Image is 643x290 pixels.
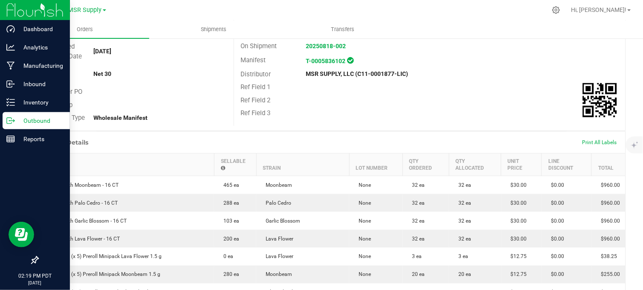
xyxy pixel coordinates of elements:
[240,56,266,64] span: Manifest
[278,20,407,38] a: Transfers
[408,236,425,242] span: 32 ea
[547,254,565,260] span: $0.00
[20,20,149,38] a: Orders
[403,153,449,176] th: Qty Ordered
[43,272,161,278] span: AGS 0.3 g (x 5) Preroll Minipack Moonbeam 1.5 g
[306,58,345,64] a: T-0005836102
[9,222,34,247] iframe: Resource center
[43,200,118,206] span: AGS Eighth Palo Cedro - 16 CT
[542,153,592,176] th: Line Discount
[306,43,346,49] a: 20250818-002
[507,200,527,206] span: $30.00
[6,80,15,88] inline-svg: Inbound
[261,200,291,206] span: Palo Cedro
[454,200,471,206] span: 32 ea
[15,24,66,34] p: Dashboard
[219,236,239,242] span: 200 ea
[349,153,403,176] th: Lot Number
[507,182,527,188] span: $30.00
[319,26,366,33] span: Transfers
[408,272,425,278] span: 20 ea
[4,280,66,286] p: [DATE]
[547,182,565,188] span: $0.00
[261,218,300,224] span: Garlic Blossom
[15,79,66,89] p: Inbound
[6,116,15,125] inline-svg: Outbound
[354,236,371,242] span: None
[261,272,292,278] span: Moonbeam
[408,182,425,188] span: 32 ea
[219,218,239,224] span: 103 ea
[597,254,617,260] span: $38.25
[4,272,66,280] p: 02:19 PM PDT
[454,272,471,278] span: 20 ea
[93,70,111,77] strong: Net 30
[6,61,15,70] inline-svg: Manufacturing
[454,254,468,260] span: 3 ea
[354,200,371,206] span: None
[190,26,238,33] span: Shipments
[449,153,501,176] th: Qty Allocated
[240,109,270,117] span: Ref Field 3
[261,254,293,260] span: Lava Flower
[214,153,256,176] th: Sellable
[6,135,15,143] inline-svg: Reports
[15,134,66,144] p: Reports
[571,6,627,13] span: Hi, [PERSON_NAME]!
[93,48,111,55] strong: [DATE]
[240,83,270,91] span: Ref Field 1
[547,236,565,242] span: $0.00
[6,43,15,52] inline-svg: Analytics
[551,6,562,14] div: Manage settings
[15,116,66,126] p: Outbound
[597,182,620,188] span: $960.00
[256,153,349,176] th: Strain
[261,182,292,188] span: Moonbeam
[240,96,270,104] span: Ref Field 2
[408,200,425,206] span: 32 ea
[408,254,422,260] span: 3 ea
[38,153,214,176] th: Item
[43,254,162,260] span: AGS 0.3 g (x 5) Preroll Minipack Lava Flower 1.5 g
[93,114,148,121] strong: Wholesale Manifest
[597,272,620,278] span: $255.00
[354,182,371,188] span: None
[507,272,527,278] span: $12.75
[507,254,527,260] span: $12.75
[65,26,104,33] span: Orders
[547,272,565,278] span: $0.00
[149,20,278,38] a: Shipments
[240,70,271,78] span: Distributor
[547,200,565,206] span: $0.00
[454,218,471,224] span: 32 ea
[15,42,66,52] p: Analytics
[592,153,626,176] th: Total
[261,236,293,242] span: Lava Flower
[597,236,620,242] span: $960.00
[219,182,239,188] span: 465 ea
[507,218,527,224] span: $30.00
[6,25,15,33] inline-svg: Dashboard
[454,182,471,188] span: 32 ea
[68,6,102,14] span: MSR Supply
[597,200,620,206] span: $960.00
[354,218,371,224] span: None
[306,70,408,77] strong: MSR SUPPLY, LLC (C11-0001877-LIC)
[15,97,66,107] p: Inventory
[583,83,617,117] qrcode: 00009273
[219,200,239,206] span: 288 ea
[43,236,120,242] span: AGS Eighth Lava Flower - 16 CT
[454,236,471,242] span: 32 ea
[347,56,353,65] span: In Sync
[43,218,127,224] span: AGS Eighth Garlic Blossom - 16 CT
[219,272,239,278] span: 280 ea
[597,218,620,224] span: $960.00
[501,153,542,176] th: Unit Price
[354,254,371,260] span: None
[240,42,277,50] span: On Shipment
[507,236,527,242] span: $30.00
[354,272,371,278] span: None
[43,182,119,188] span: AGS Eighth Moonbeam - 16 CT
